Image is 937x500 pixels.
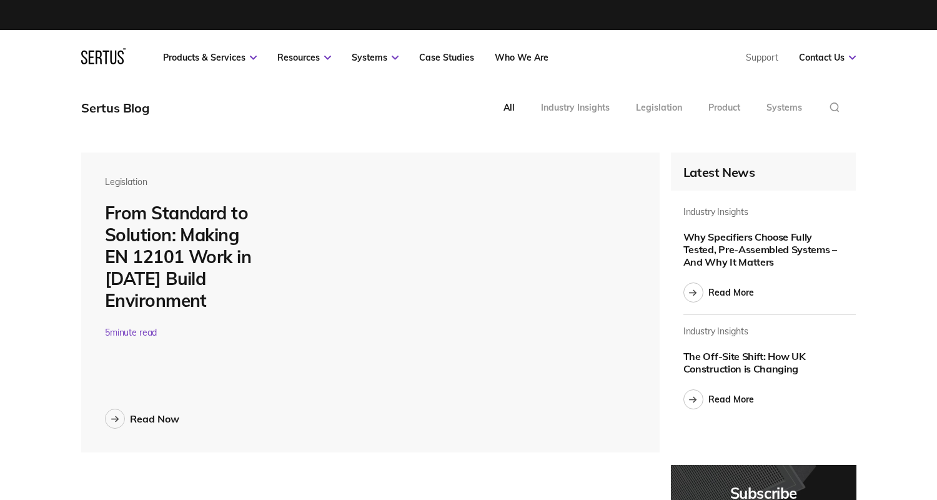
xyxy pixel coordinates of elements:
div: Read More [708,394,754,405]
div: Legislation [105,176,254,187]
div: The Off-Site Shift: How UK Construction is Changing [683,350,839,375]
div: 5 minute read [105,327,254,338]
div: Legislation [636,102,682,113]
a: Support [746,52,778,63]
a: Read More [683,389,754,409]
div: Industry Insights [683,326,748,337]
div: Read More [708,287,754,298]
div: Product [708,102,740,113]
a: Read Now [105,409,179,429]
a: Contact Us [799,52,856,63]
div: Systems [766,102,802,113]
div: Industry Insights [683,206,748,217]
div: Latest News [683,164,843,180]
div: Read Now [130,412,179,425]
div: Industry Insights [541,102,610,113]
a: Products & Services [163,52,257,63]
a: Who We Are [495,52,548,63]
a: Case Studies [419,52,474,63]
a: Resources [277,52,331,63]
div: Sertus Blog [81,100,149,116]
a: Read More [683,282,754,302]
div: Why Specifiers Choose Fully Tested, Pre-Assembled Systems – And Why It Matters [683,231,839,268]
div: From Standard to Solution: Making EN 12101 Work in [DATE] Build Environment [105,202,254,311]
a: Systems [352,52,399,63]
div: All [503,102,515,113]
